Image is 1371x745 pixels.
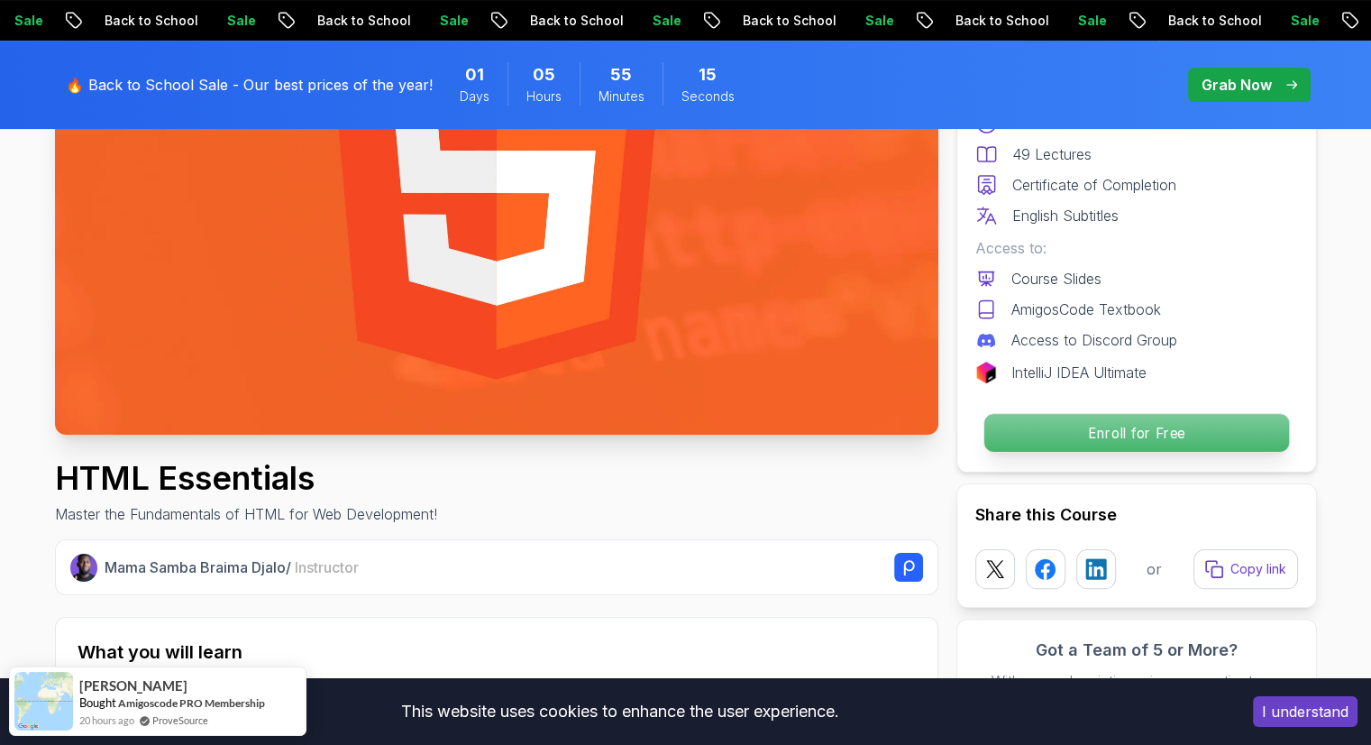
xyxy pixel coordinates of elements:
p: Back to School [740,12,863,30]
p: 49 Lectures [1012,143,1092,165]
p: Access to Discord Group [1011,329,1177,351]
span: Hours [526,87,562,106]
span: Instructor [295,558,359,576]
p: Certificate of Completion [1012,174,1176,196]
img: Nelson Djalo [70,554,98,582]
h2: Share this Course [975,502,1298,528]
p: Grab Now [1202,74,1272,96]
span: 20 hours ago [79,713,134,728]
p: Back to School [953,12,1075,30]
button: Copy link [1193,549,1298,589]
p: English Subtitles [1012,205,1119,226]
p: Sale [863,12,920,30]
p: Sale [437,12,495,30]
a: Amigoscode PRO Membership [118,696,265,710]
p: Sale [650,12,708,30]
p: Back to School [102,12,224,30]
div: This website uses cookies to enhance the user experience. [14,692,1226,731]
p: AmigosCode Textbook [1011,299,1161,320]
span: 15 Seconds [699,62,717,87]
h3: Got a Team of 5 or More? [975,638,1298,663]
span: Seconds [681,87,735,106]
p: IntelliJ IDEA Ultimate [1011,362,1147,383]
p: Course Slides [1011,268,1101,290]
img: jetbrains logo [975,362,997,383]
span: 5 Hours [533,62,555,87]
p: Sale [1075,12,1133,30]
span: Days [460,87,489,106]
p: or [1147,558,1162,580]
p: With one subscription, give your entire team access to all courses and features. [975,670,1298,713]
p: Back to School [1165,12,1288,30]
p: Master the Fundamentals of HTML for Web Development! [55,503,437,525]
h1: HTML Essentials [55,460,437,496]
img: provesource social proof notification image [14,672,73,731]
p: Access to: [975,237,1298,259]
a: ProveSource [152,713,208,728]
p: Back to School [315,12,437,30]
button: Enroll for Free [983,413,1289,453]
span: [PERSON_NAME] [79,678,187,694]
span: Bought [79,695,116,710]
span: 55 Minutes [610,62,632,87]
p: Enroll for Free [983,414,1288,452]
button: Accept cookies [1253,696,1357,727]
h2: What you will learn [78,639,916,665]
p: Sale [224,12,282,30]
span: Minutes [599,87,644,106]
p: Back to School [527,12,650,30]
p: 🔥 Back to School Sale - Our best prices of the year! [66,74,433,96]
span: 1 Days [465,62,484,87]
p: Mama Samba Braima Djalo / [105,556,359,578]
p: Sale [1288,12,1346,30]
p: Copy link [1230,560,1286,578]
p: Sale [12,12,69,30]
